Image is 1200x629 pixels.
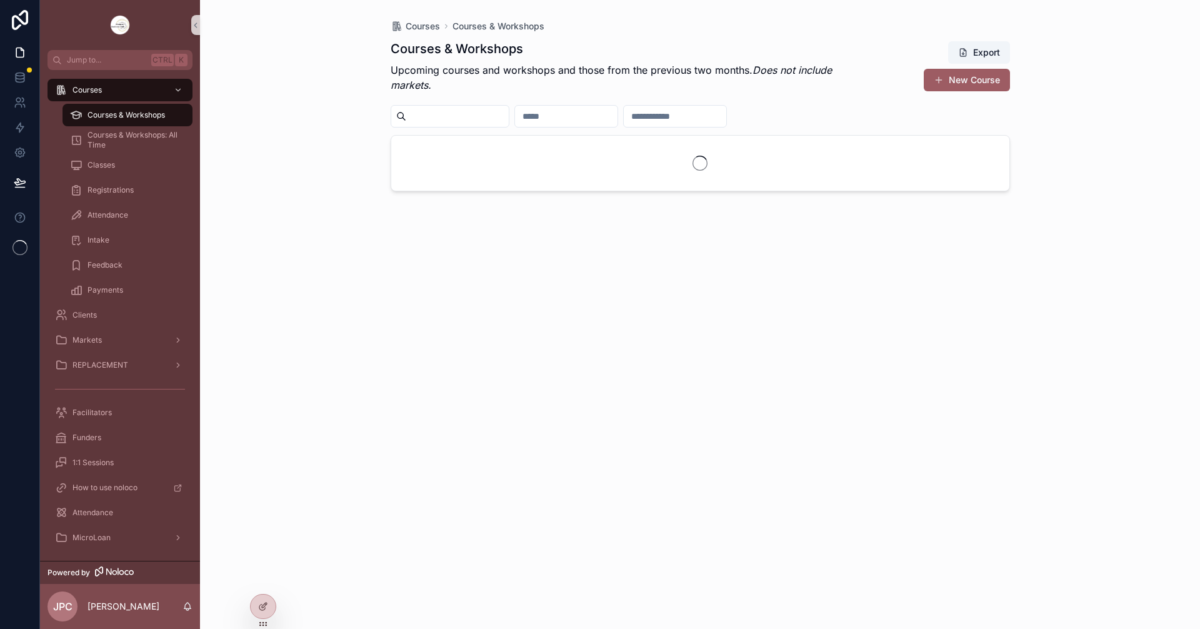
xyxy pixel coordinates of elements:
[47,526,192,549] a: MicroLoan
[62,254,192,276] a: Feedback
[391,40,854,58] h1: Courses & Workshops
[47,401,192,424] a: Facilitators
[47,79,192,101] a: Courses
[72,458,114,468] span: 1:1 Sessions
[924,69,1010,91] button: New Course
[72,483,137,493] span: How to use noloco
[87,130,180,150] span: Courses & Workshops: All Time
[72,533,111,543] span: MicroLoan
[72,508,113,518] span: Attendance
[391,63,854,93] p: Upcoming courses and workshops and those from the previous two months.
[72,335,102,345] span: Markets
[62,179,192,201] a: Registrations
[62,104,192,126] a: Courses & Workshops
[151,54,174,66] span: Ctrl
[47,568,90,578] span: Powered by
[62,279,192,301] a: Payments
[452,20,544,33] a: Courses & Workshops
[40,70,200,561] div: scrollable content
[87,235,109,245] span: Intake
[47,476,192,499] a: How to use noloco
[53,599,72,614] span: JPC
[47,451,192,474] a: 1:1 Sessions
[176,55,186,65] span: K
[47,354,192,376] a: REPLACEMENT
[87,285,123,295] span: Payments
[391,20,440,33] a: Courses
[72,310,97,320] span: Clients
[948,41,1010,64] button: Export
[62,129,192,151] a: Courses & Workshops: All Time
[72,433,101,443] span: Funders
[72,360,128,370] span: REPLACEMENT
[62,204,192,226] a: Attendance
[87,210,128,220] span: Attendance
[62,154,192,176] a: Classes
[110,15,130,35] img: App logo
[47,50,192,70] button: Jump to...CtrlK
[47,426,192,449] a: Funders
[87,110,165,120] span: Courses & Workshops
[72,408,112,418] span: Facilitators
[47,501,192,524] a: Attendance
[47,329,192,351] a: Markets
[87,185,134,195] span: Registrations
[72,85,102,95] span: Courses
[406,20,440,33] span: Courses
[47,304,192,326] a: Clients
[62,229,192,251] a: Intake
[67,55,146,65] span: Jump to...
[87,260,122,270] span: Feedback
[87,600,159,613] p: [PERSON_NAME]
[87,160,115,170] span: Classes
[391,64,832,91] em: Does not include markets.
[40,561,200,584] a: Powered by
